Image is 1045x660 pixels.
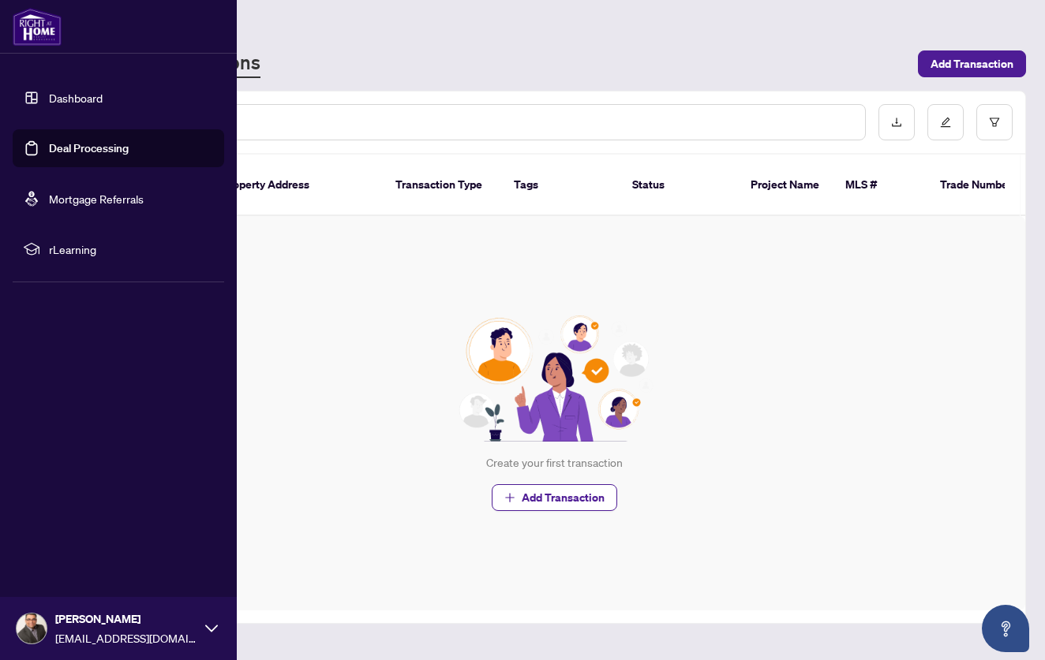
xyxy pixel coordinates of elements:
[878,104,915,140] button: download
[486,454,623,472] div: Create your first transaction
[504,492,515,503] span: plus
[13,8,62,46] img: logo
[501,155,620,216] th: Tags
[620,155,738,216] th: Status
[940,117,951,128] span: edit
[931,51,1013,76] span: Add Transaction
[982,605,1029,652] button: Open asap
[55,610,197,628] span: [PERSON_NAME]
[833,155,927,216] th: MLS #
[976,104,1013,140] button: filter
[927,104,964,140] button: edit
[383,155,501,216] th: Transaction Type
[452,315,656,442] img: Null State Icon
[492,484,617,511] button: Add Transaction
[891,117,902,128] span: download
[209,155,383,216] th: Property Address
[49,141,129,155] a: Deal Processing
[522,485,605,510] span: Add Transaction
[49,91,103,105] a: Dashboard
[989,117,1000,128] span: filter
[49,192,144,206] a: Mortgage Referrals
[55,629,197,647] span: [EMAIL_ADDRESS][DOMAIN_NAME]
[918,50,1026,77] button: Add Transaction
[17,613,47,643] img: Profile Icon
[927,155,1038,216] th: Trade Number
[49,241,213,258] span: rLearning
[738,155,833,216] th: Project Name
